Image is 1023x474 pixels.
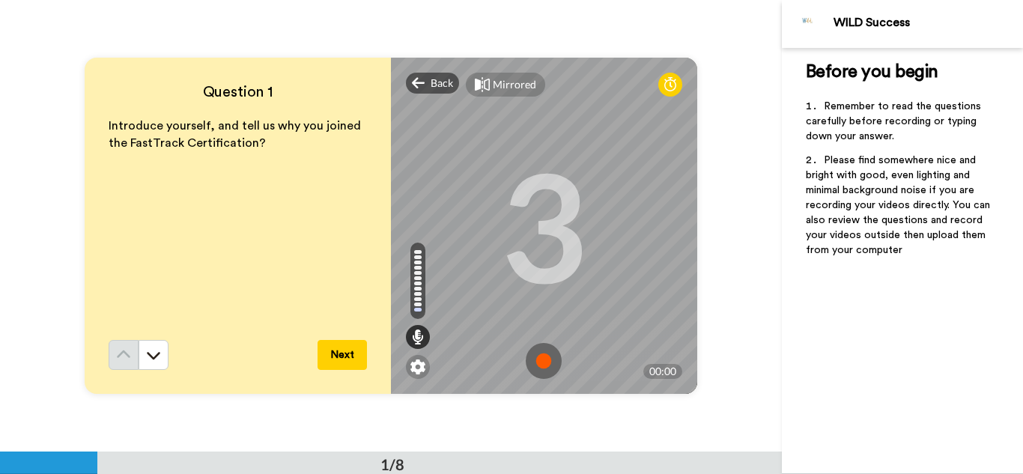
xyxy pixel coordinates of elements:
img: ic_record_start.svg [526,343,562,379]
span: Remember to read the questions carefully before recording or typing down your answer. [806,101,984,142]
span: Back [431,76,453,91]
div: Back [406,73,460,94]
button: Next [318,340,367,370]
div: WILD Success [834,16,1022,30]
span: Before you begin [806,63,938,81]
span: Introduce yourself, and tell us why you joined the FastTrack Certification? [109,120,364,149]
h4: Question 1 [109,82,367,103]
div: 00:00 [643,364,682,379]
div: 3 [500,169,587,282]
img: ic_gear.svg [410,359,425,374]
img: Profile Image [790,6,826,42]
div: Mirrored [493,77,536,92]
span: Please find somewhere nice and bright with good, even lighting and minimal background noise if yo... [806,155,993,255]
